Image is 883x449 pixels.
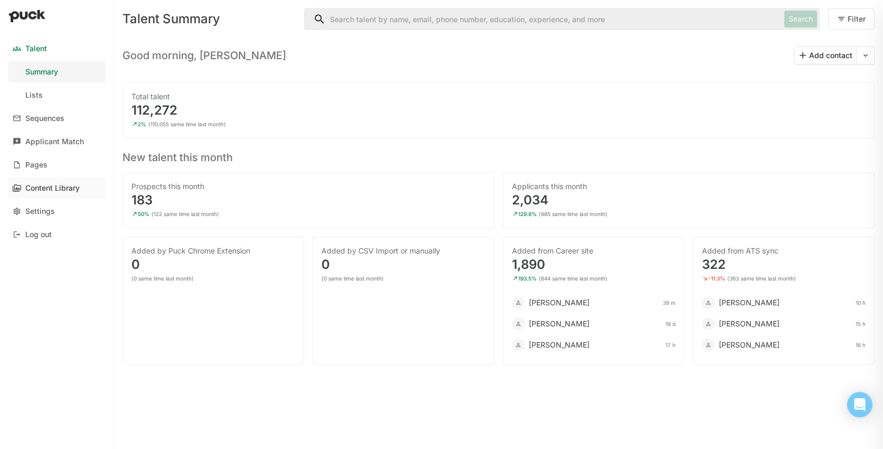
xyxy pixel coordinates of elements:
[131,275,194,282] div: (0 same time last month)
[518,211,537,217] div: 129.8%
[727,275,796,282] div: (363 same time last month)
[702,246,866,256] div: Added from ATS sync
[25,91,43,100] div: Lists
[512,246,676,256] div: Added from Career site
[8,201,106,222] a: Settings
[25,207,55,216] div: Settings
[529,340,590,350] div: [PERSON_NAME]
[539,275,607,282] div: (644 same time last month)
[529,319,590,329] div: [PERSON_NAME]
[25,68,58,77] div: Summary
[122,13,296,25] div: Talent Summary
[122,147,875,164] h3: New talent this month
[25,114,64,123] div: Sequences
[8,61,106,82] a: Summary
[856,300,866,306] div: 10 h
[138,121,146,127] div: 2%
[794,47,857,64] button: Add contact
[828,8,875,30] button: Filter
[131,91,866,102] div: Total talent
[25,184,80,193] div: Content Library
[25,44,47,53] div: Talent
[702,258,866,271] div: 322
[131,194,486,207] div: 183
[539,211,607,217] div: (885 same time last month)
[151,211,219,217] div: (122 same time last month)
[719,297,780,308] div: [PERSON_NAME]
[529,297,590,308] div: [PERSON_NAME]
[666,321,676,327] div: 18 d
[8,154,106,175] a: Pages
[512,181,866,192] div: Applicants this month
[321,275,384,282] div: (0 same time last month)
[8,38,106,59] a: Talent
[666,342,676,348] div: 17 h
[122,49,286,62] h3: Good morning, [PERSON_NAME]
[148,121,226,127] div: (110,055 same time last month)
[8,108,106,129] a: Sequences
[131,246,295,256] div: Added by Puck Chrome Extension
[708,275,725,282] div: -11.3%
[25,161,48,170] div: Pages
[512,194,866,207] div: 2,034
[321,246,485,256] div: Added by CSV Import or manually
[847,392,872,417] div: Open Intercom Messenger
[518,275,537,282] div: 193.5%
[663,300,676,306] div: 39 m
[25,230,52,239] div: Log out
[719,319,780,329] div: [PERSON_NAME]
[512,258,676,271] div: 1,890
[856,342,866,348] div: 16 h
[305,8,780,30] input: Search
[8,85,106,106] a: Lists
[131,258,295,271] div: 0
[25,137,84,146] div: Applicant Match
[8,131,106,152] a: Applicant Match
[8,177,106,199] a: Content Library
[131,104,866,117] div: 112,272
[138,211,149,217] div: 50%
[321,258,485,271] div: 0
[131,181,486,192] div: Prospects this month
[856,321,866,327] div: 15 h
[719,340,780,350] div: [PERSON_NAME]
